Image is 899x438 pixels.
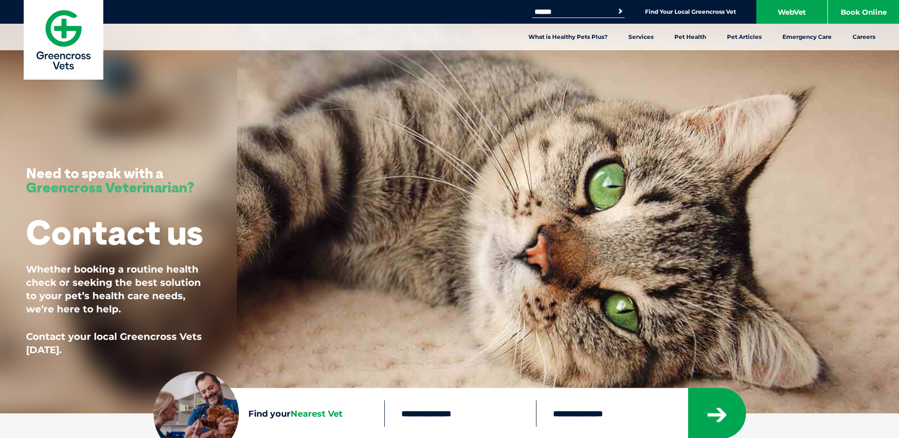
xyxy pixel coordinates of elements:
[248,409,385,418] h4: Find your
[26,213,203,251] h1: Contact us
[26,178,194,196] span: Greencross Veterinarian?
[26,166,194,194] h3: Need to speak with a
[26,263,211,316] p: Whether booking a routine health check or seeking the best solution to your pet’s health care nee...
[842,24,886,50] a: Careers
[645,8,736,16] a: Find Your Local Greencross Vet
[772,24,842,50] a: Emergency Care
[291,408,343,419] span: Nearest Vet
[717,24,772,50] a: Pet Articles
[616,7,625,16] button: Search
[664,24,717,50] a: Pet Health
[618,24,664,50] a: Services
[518,24,618,50] a: What is Healthy Pets Plus?
[26,330,211,356] p: Contact your local Greencross Vets [DATE].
